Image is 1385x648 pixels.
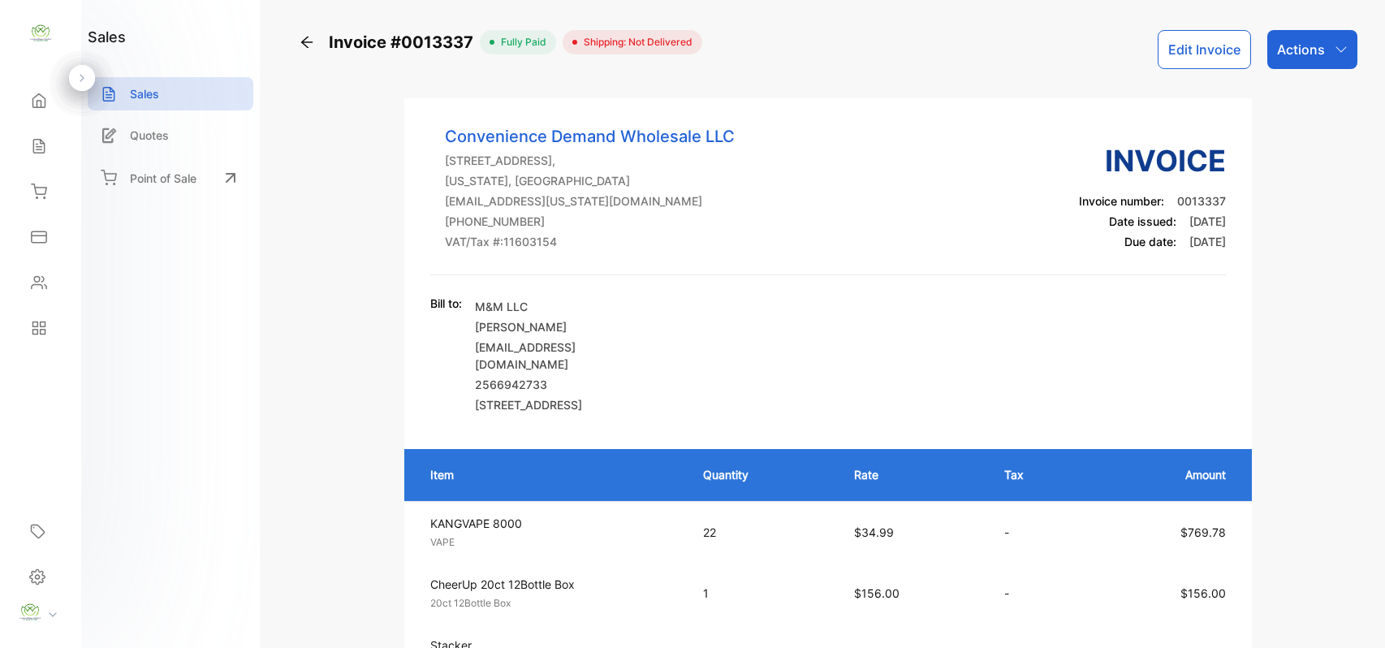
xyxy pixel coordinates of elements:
p: Quotes [130,127,169,144]
span: $156.00 [1180,586,1226,600]
p: Sales [130,85,159,102]
p: Convenience Demand Wholesale LLC [445,124,735,149]
span: Shipping: Not Delivered [577,35,692,50]
span: Date issued: [1109,214,1176,228]
p: Quantity [703,466,821,483]
span: Invoice #0013337 [329,30,480,54]
span: 0013337 [1177,194,1226,208]
p: Amount [1105,466,1226,483]
p: Bill to: [430,295,462,312]
a: Sales [88,77,253,110]
span: Due date: [1124,235,1176,248]
img: logo [28,21,53,45]
h1: sales [88,26,126,48]
img: profile [18,600,42,624]
p: 1 [703,585,821,602]
p: - [1004,524,1072,541]
p: [STREET_ADDRESS], [445,152,735,169]
p: [US_STATE], [GEOGRAPHIC_DATA] [445,172,735,189]
span: fully paid [494,35,546,50]
p: 20ct 12Bottle Box [430,596,674,611]
a: Point of Sale [88,160,253,196]
p: VAT/Tax #: 11603154 [445,233,735,250]
p: [PERSON_NAME] [475,318,662,335]
p: Item [430,466,671,483]
p: KANGVAPE 8000 [430,515,674,532]
p: [EMAIL_ADDRESS][DOMAIN_NAME] [475,339,662,373]
span: [DATE] [1189,235,1226,248]
p: M&M LLC [475,298,662,315]
span: [DATE] [1189,214,1226,228]
p: [EMAIL_ADDRESS][US_STATE][DOMAIN_NAME] [445,192,735,210]
p: Point of Sale [130,170,196,187]
span: $769.78 [1180,525,1226,539]
span: $34.99 [854,525,894,539]
a: Quotes [88,119,253,152]
h3: Invoice [1079,139,1226,183]
button: Actions [1267,30,1357,69]
span: $156.00 [854,586,900,600]
p: Actions [1277,40,1325,59]
p: 22 [703,524,821,541]
p: Tax [1004,466,1072,483]
button: Edit Invoice [1158,30,1251,69]
span: [STREET_ADDRESS] [475,398,582,412]
iframe: LiveChat chat widget [1317,580,1385,648]
p: [PHONE_NUMBER] [445,213,735,230]
p: CheerUp 20ct 12Bottle Box [430,576,674,593]
p: 2566942733 [475,376,662,393]
p: Rate [854,466,972,483]
p: - [1004,585,1072,602]
span: Invoice number: [1079,194,1164,208]
p: VAPE [430,535,674,550]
